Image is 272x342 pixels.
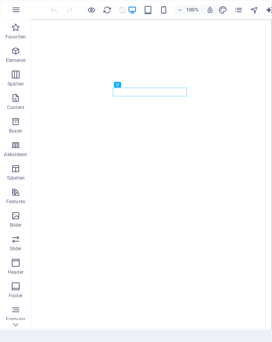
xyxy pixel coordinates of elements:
[6,316,26,322] p: Formular
[5,34,26,40] p: Favoriten
[4,151,27,158] p: Akkordeon
[174,5,202,15] button: 100%
[10,246,22,252] p: Slider
[8,269,24,275] p: Header
[7,104,24,111] p: Content
[207,6,214,13] i: Bei Größenänderung Zoomstufe automatisch an das gewählte Gerät anpassen.
[234,5,243,15] i: Seiten (Strg+Alt+S)
[186,5,199,15] h6: 100%
[7,175,25,181] p: Tabellen
[7,81,24,87] p: Spalten
[249,5,259,15] button: navigator
[103,5,112,15] i: Seite neu laden
[9,293,23,299] p: Footer
[6,57,26,64] p: Elemente
[250,5,259,15] i: Navigator
[87,5,96,15] button: Klicke hier, um den Vorschau-Modus zu verlassen
[218,5,227,15] i: Design (Strg+Alt+Y)
[234,5,243,15] button: pages
[10,222,22,228] p: Bilder
[9,128,22,134] p: Boxen
[218,5,227,15] button: design
[102,5,112,15] button: reload
[6,198,25,205] p: Features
